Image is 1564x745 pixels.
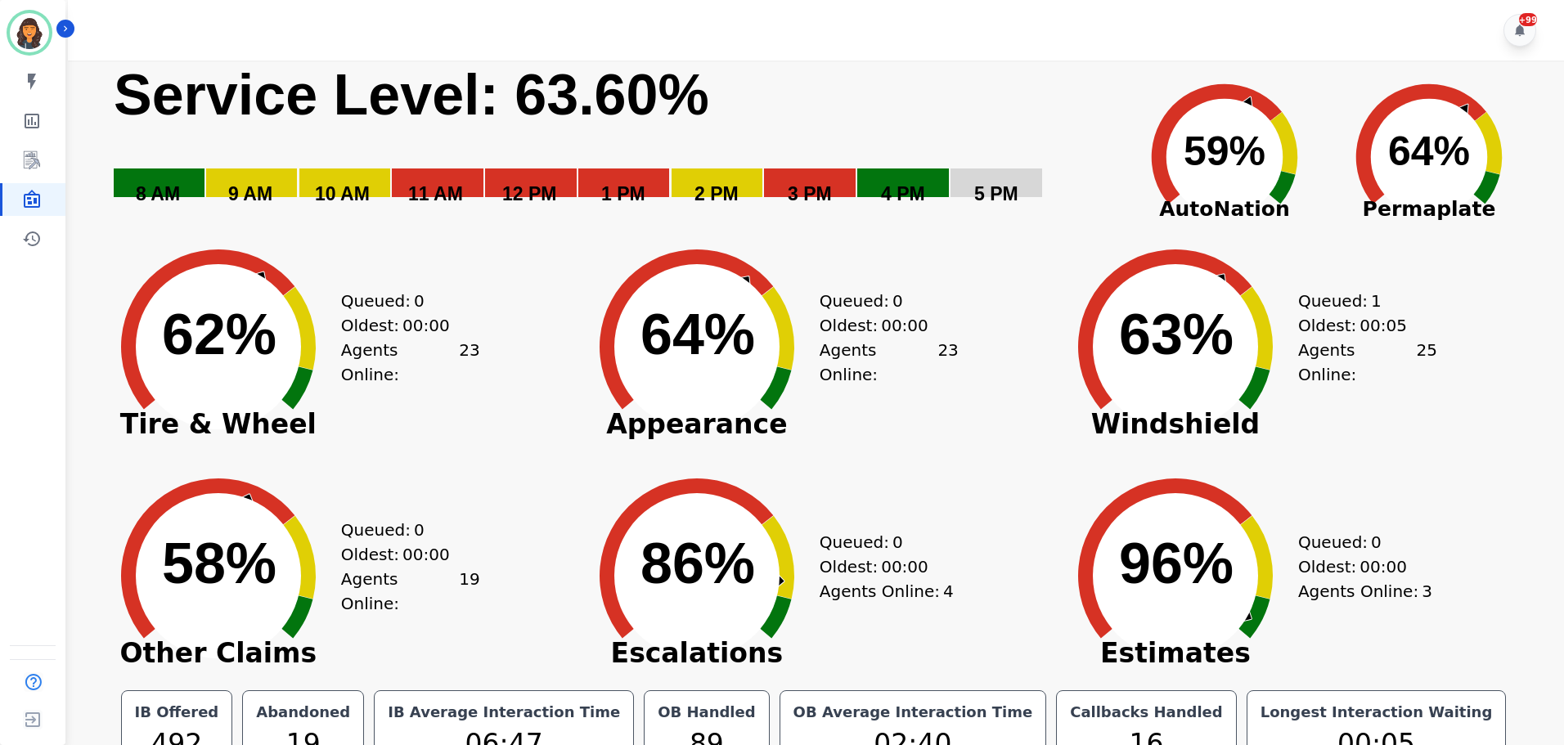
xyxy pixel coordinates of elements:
[402,542,450,567] span: 00:00
[402,313,450,338] span: 00:00
[1519,13,1537,26] div: +99
[341,518,464,542] div: Queued:
[132,701,222,724] div: IB Offered
[228,183,272,204] text: 9 AM
[881,554,928,579] span: 00:00
[315,183,370,204] text: 10 AM
[1298,289,1421,313] div: Queued:
[654,701,758,724] div: OB Handled
[820,289,942,313] div: Queued:
[1053,645,1298,662] span: Estimates
[1119,532,1234,595] text: 96%
[1298,530,1421,554] div: Queued:
[1298,554,1421,579] div: Oldest:
[974,183,1018,204] text: 5 PM
[1327,194,1531,225] span: Permaplate
[414,518,425,542] span: 0
[502,183,556,204] text: 12 PM
[640,303,755,366] text: 64%
[820,530,942,554] div: Queued:
[1360,313,1407,338] span: 00:05
[943,579,954,604] span: 4
[1371,289,1382,313] span: 1
[820,313,942,338] div: Oldest:
[1119,303,1234,366] text: 63%
[640,532,755,595] text: 86%
[341,567,480,616] div: Agents Online:
[574,645,820,662] span: Escalations
[1388,128,1470,174] text: 64%
[341,289,464,313] div: Queued:
[384,701,623,724] div: IB Average Interaction Time
[937,338,958,387] span: 23
[114,63,709,127] text: Service Level: 63.60%
[820,554,942,579] div: Oldest:
[1298,579,1437,604] div: Agents Online:
[341,338,480,387] div: Agents Online:
[1422,579,1432,604] span: 3
[1184,128,1265,174] text: 59%
[96,645,341,662] span: Other Claims
[1122,194,1327,225] span: AutoNation
[892,530,903,554] span: 0
[341,542,464,567] div: Oldest:
[1257,701,1496,724] div: Longest Interaction Waiting
[574,416,820,433] span: Appearance
[1298,313,1421,338] div: Oldest:
[881,313,928,338] span: 00:00
[892,289,903,313] span: 0
[1371,530,1382,554] span: 0
[162,532,276,595] text: 58%
[408,183,463,204] text: 11 AM
[459,567,479,616] span: 19
[341,313,464,338] div: Oldest:
[820,338,959,387] div: Agents Online:
[881,183,925,204] text: 4 PM
[136,183,180,204] text: 8 AM
[694,183,739,204] text: 2 PM
[790,701,1036,724] div: OB Average Interaction Time
[10,13,49,52] img: Bordered avatar
[601,183,645,204] text: 1 PM
[253,701,353,724] div: Abandoned
[1067,701,1226,724] div: Callbacks Handled
[1416,338,1436,387] span: 25
[414,289,425,313] span: 0
[459,338,479,387] span: 23
[1298,338,1437,387] div: Agents Online:
[788,183,832,204] text: 3 PM
[96,416,341,433] span: Tire & Wheel
[1053,416,1298,433] span: Windshield
[112,61,1119,228] svg: Service Level: 0%
[820,579,959,604] div: Agents Online:
[162,303,276,366] text: 62%
[1360,554,1407,579] span: 00:00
